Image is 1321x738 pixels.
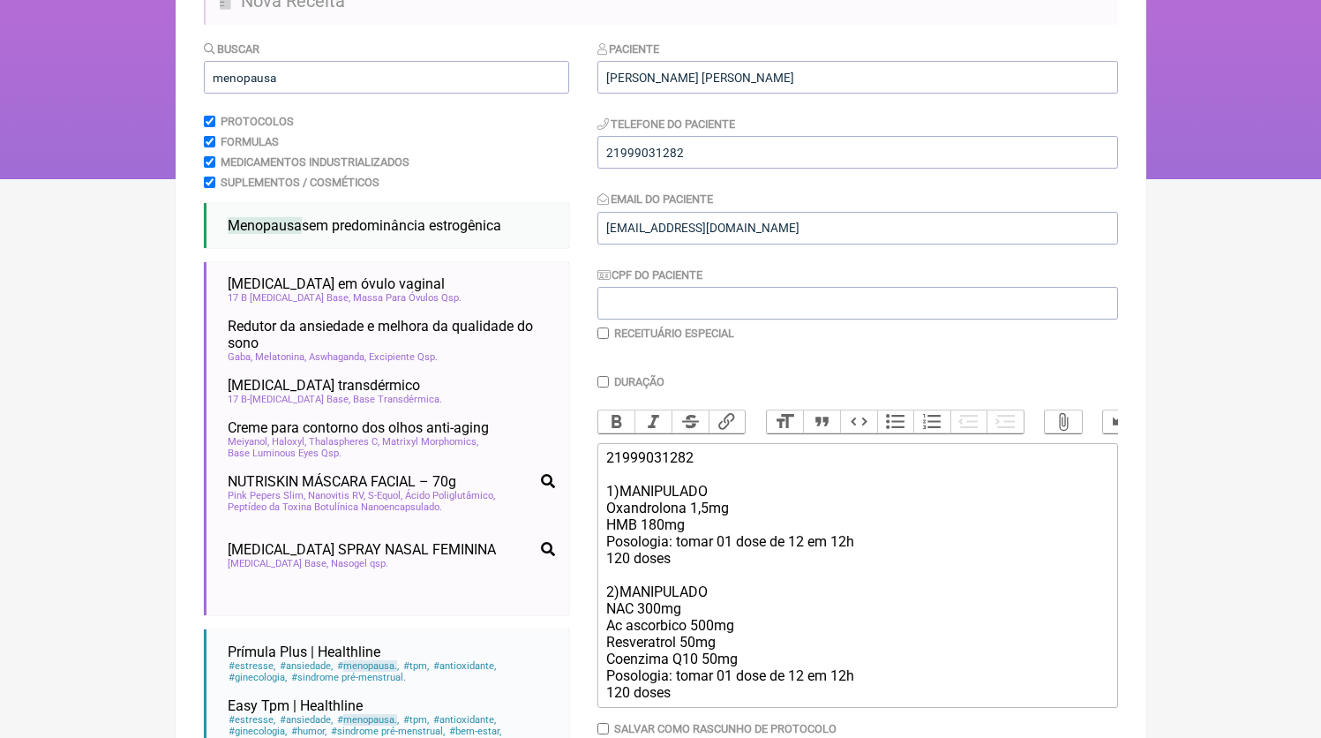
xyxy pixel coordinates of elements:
span: menopausa [343,714,397,726]
button: Decrease Level [950,410,987,433]
div: 21999031282 1)MANIPULADO Oxandrolona 1,5mg HMB 180mg Posologia: tomar 01 dose de 12 em 12h 120 do... [606,449,1107,701]
span: [MEDICAL_DATA] transdérmico [228,377,420,394]
span: antioxidante [432,714,497,726]
button: Heading [767,410,804,433]
button: Code [840,410,877,433]
span: Thalaspheres C [309,436,379,448]
span: 17 B [MEDICAL_DATA] Base [228,292,350,304]
button: Quote [803,410,840,433]
span: estresse [228,714,276,726]
span: humor [290,726,327,737]
span: Redutor da ansiedade e melhora da qualidade do sono [228,318,555,351]
span: Peptídeo da Toxina Botulínica Nanoencapsulado [228,501,442,513]
span: ginecologia [228,672,288,683]
span: sindrome pré-menstrual [330,726,446,737]
label: Formulas [221,135,279,148]
span: Nasogel qsp [331,558,388,569]
label: Paciente [597,42,660,56]
label: Buscar [204,42,260,56]
span: Gaba [228,351,252,363]
label: Email do Paciente [597,192,714,206]
label: Salvar como rascunho de Protocolo [614,722,837,735]
span: antioxidante [432,660,497,672]
span: bem-estar [448,726,502,737]
span: ansiedade [279,714,334,726]
span: ansiedade [279,660,334,672]
span: Pink Pepers Slim [228,490,305,501]
span: Menopausa [228,217,302,234]
button: Attach Files [1045,410,1082,433]
span: Creme para contorno dos olhos anti-aging [228,419,489,436]
span: ginecologia [228,726,288,737]
button: Undo [1103,410,1140,433]
span: NUTRISKIN MÁSCARA FACIAL – 70g [228,473,456,490]
button: Increase Level [987,410,1024,433]
span: Matrixyl Morphomics [382,436,478,448]
span: Base Transdérmica [353,394,442,405]
span: estresse [228,660,276,672]
span: 17 B-[MEDICAL_DATA] Base [228,394,350,405]
label: CPF do Paciente [597,268,703,282]
label: Receituário Especial [614,327,734,340]
span: sindrome pré-menstrual [290,672,407,683]
button: Bold [598,410,635,433]
span: [MEDICAL_DATA] em óvulo vaginal [228,275,445,292]
input: exemplo: emagrecimento, ansiedade [204,61,569,94]
span: Base Luminous Eyes Qsp [228,448,342,459]
span: Ácido Poliglutâmico [405,490,495,501]
label: Medicamentos Industrializados [221,155,409,169]
button: Strikethrough [672,410,709,433]
button: Numbers [913,410,950,433]
span: sem predominância estrogênica [228,217,501,234]
span: S-Equol [368,490,402,501]
label: Protocolos [221,115,294,128]
label: Telefone do Paciente [597,117,736,131]
span: Prímula Plus | Healthline [228,644,380,660]
button: Bullets [877,410,914,433]
span: Massa Para Óvulos Qsp [353,292,462,304]
span: Easy Tpm | Healthline [228,697,363,714]
span: Melatonina [255,351,306,363]
span: [MEDICAL_DATA] SPRAY NASAL FEMININA [228,541,496,558]
span: menopausa [343,660,397,672]
span: Nanovitis RV [308,490,365,501]
span: [MEDICAL_DATA] Base [228,558,328,569]
button: Italic [634,410,672,433]
span: Haloxyl [272,436,306,448]
label: Suplementos / Cosméticos [221,176,379,189]
span: tpm [402,660,430,672]
button: Link [709,410,746,433]
span: Excipiente Qsp [369,351,438,363]
label: Duração [614,375,664,388]
span: Aswhaganda [309,351,366,363]
span: Meiyanol [228,436,269,448]
span: tpm [402,714,430,726]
